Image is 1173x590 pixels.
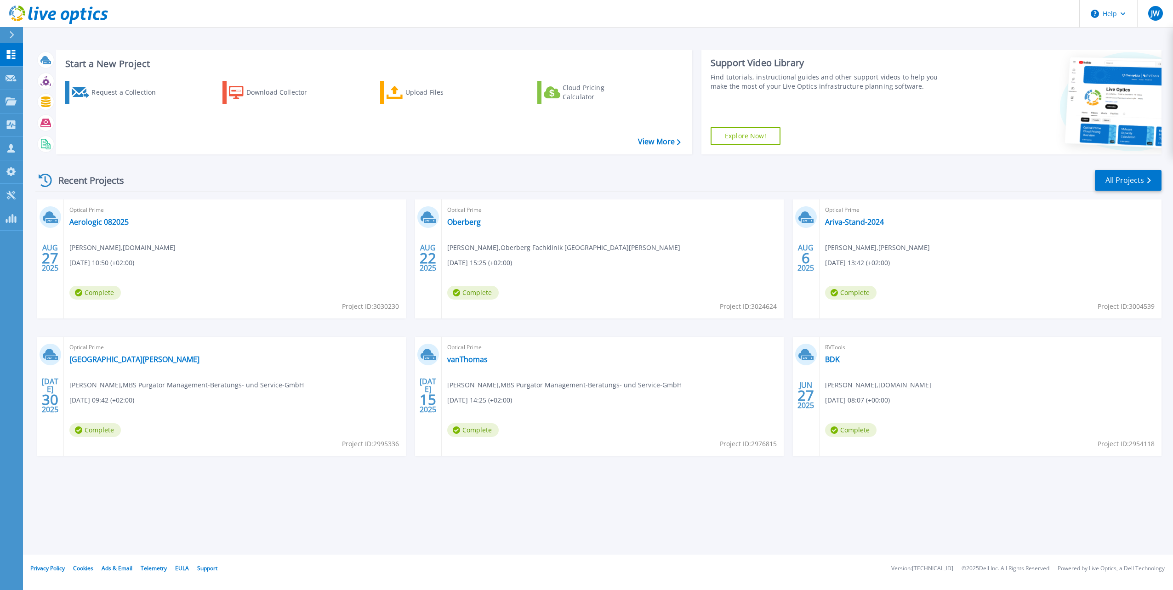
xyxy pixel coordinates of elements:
[419,379,437,412] div: [DATE] 2025
[42,254,58,262] span: 27
[65,81,168,104] a: Request a Collection
[41,379,59,412] div: [DATE] 2025
[825,286,877,300] span: Complete
[825,355,840,364] a: BDK
[420,396,436,403] span: 15
[825,217,884,227] a: Ariva-Stand-2024
[69,217,129,227] a: Aerologic 082025
[380,81,483,104] a: Upload Files
[35,169,137,192] div: Recent Projects
[825,342,1156,352] span: RVTools
[825,423,877,437] span: Complete
[69,258,134,268] span: [DATE] 10:50 (+02:00)
[197,564,217,572] a: Support
[69,286,121,300] span: Complete
[342,439,399,449] span: Project ID: 2995336
[30,564,65,572] a: Privacy Policy
[342,301,399,312] span: Project ID: 3030230
[42,396,58,403] span: 30
[447,355,488,364] a: vanThomas
[711,57,948,69] div: Support Video Library
[720,301,777,312] span: Project ID: 3024624
[447,243,680,253] span: [PERSON_NAME] , Oberberg Fachklinik [GEOGRAPHIC_DATA][PERSON_NAME]
[69,205,400,215] span: Optical Prime
[419,241,437,275] div: AUG 2025
[69,355,199,364] a: [GEOGRAPHIC_DATA][PERSON_NAME]
[1058,566,1165,572] li: Powered by Live Optics, a Dell Technology
[91,83,165,102] div: Request a Collection
[447,205,778,215] span: Optical Prime
[1098,301,1155,312] span: Project ID: 3004539
[420,254,436,262] span: 22
[563,83,636,102] div: Cloud Pricing Calculator
[447,217,481,227] a: Oberberg
[41,241,59,275] div: AUG 2025
[69,243,176,253] span: [PERSON_NAME] , [DOMAIN_NAME]
[1098,439,1155,449] span: Project ID: 2954118
[711,127,780,145] a: Explore Now!
[69,380,304,390] span: [PERSON_NAME] , MBS Purgator Management-Beratungs- und Service-GmbH
[825,395,890,405] span: [DATE] 08:07 (+00:00)
[447,286,499,300] span: Complete
[69,423,121,437] span: Complete
[405,83,479,102] div: Upload Files
[720,439,777,449] span: Project ID: 2976815
[69,395,134,405] span: [DATE] 09:42 (+02:00)
[141,564,167,572] a: Telemetry
[447,395,512,405] span: [DATE] 14:25 (+02:00)
[447,258,512,268] span: [DATE] 15:25 (+02:00)
[102,564,132,572] a: Ads & Email
[638,137,681,146] a: View More
[537,81,640,104] a: Cloud Pricing Calculator
[962,566,1049,572] li: © 2025 Dell Inc. All Rights Reserved
[73,564,93,572] a: Cookies
[825,258,890,268] span: [DATE] 13:42 (+02:00)
[825,380,931,390] span: [PERSON_NAME] , [DOMAIN_NAME]
[65,59,680,69] h3: Start a New Project
[175,564,189,572] a: EULA
[825,205,1156,215] span: Optical Prime
[69,342,400,352] span: Optical Prime
[447,423,499,437] span: Complete
[825,243,930,253] span: [PERSON_NAME] , [PERSON_NAME]
[447,342,778,352] span: Optical Prime
[797,391,814,399] span: 27
[891,566,953,572] li: Version: [TECHNICAL_ID]
[1095,170,1162,191] a: All Projects
[222,81,325,104] a: Download Collector
[447,380,682,390] span: [PERSON_NAME] , MBS Purgator Management-Beratungs- und Service-GmbH
[797,379,814,412] div: JUN 2025
[246,83,320,102] div: Download Collector
[802,254,810,262] span: 6
[797,241,814,275] div: AUG 2025
[711,73,948,91] div: Find tutorials, instructional guides and other support videos to help you make the most of your L...
[1151,10,1160,17] span: JW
